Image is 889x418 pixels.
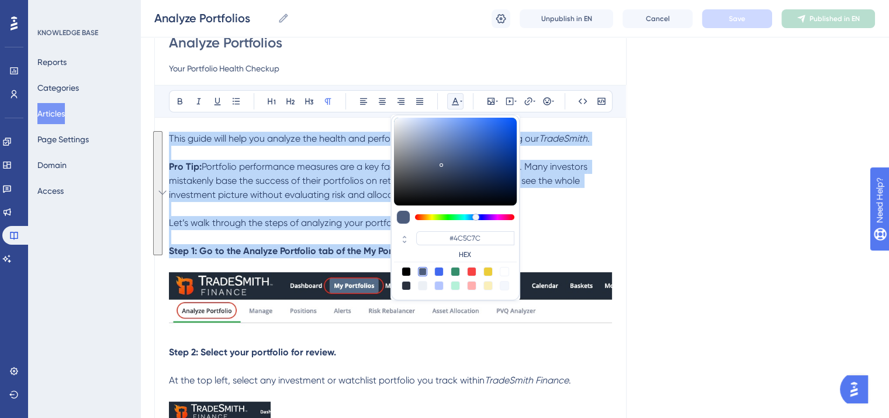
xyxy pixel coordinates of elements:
span: . [587,133,590,144]
strong: Pro Tip: [169,161,202,172]
span: . [569,375,571,386]
em: TradeSmith Finance [485,375,569,386]
input: Article Title [169,33,612,52]
span: Let’s walk through the steps of analyzing your portfolio. [169,217,403,228]
button: Published in EN [781,9,875,28]
span: Unpublish in EN [541,14,592,23]
span: Portfolio performance measures are a key factor in the investment decision. Many investors mistak... [169,161,590,200]
span: At the top left, select any investment or watchlist portfolio you track within [169,375,485,386]
div: KNOWLEDGE BASE [37,28,98,37]
span: Save [729,14,745,23]
button: Domain [37,155,67,176]
button: Categories [37,77,79,98]
button: Articles [37,103,65,124]
span: Published in EN [810,14,860,23]
span: Cancel [646,14,670,23]
button: Cancel [622,9,693,28]
span: This guide will help you analyze the health and performance of your portfolios using our [169,133,539,144]
button: Reports [37,52,67,73]
input: Article Description [169,61,612,76]
iframe: UserGuiding AI Assistant Launcher [840,372,875,407]
button: Unpublish in EN [520,9,613,28]
label: HEX [416,250,514,259]
strong: Step 1: Go to the Analyze Portfolio tab of the My Portfolios page. [169,245,445,256]
input: Article Name [154,10,273,26]
button: Access [37,180,64,201]
span: Need Help? [27,3,73,17]
button: Save [702,9,772,28]
em: TradeSmith [539,133,587,144]
button: Page Settings [37,129,89,150]
strong: Step 2: Select your portfolio for review. [169,347,336,358]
